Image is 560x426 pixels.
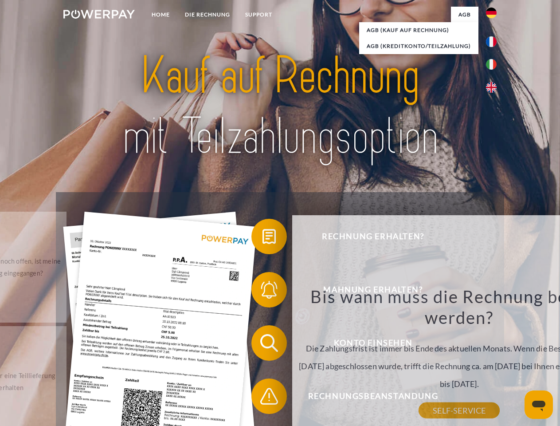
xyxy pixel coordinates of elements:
button: Rechnungsbeanstandung [251,379,482,414]
a: DIE RECHNUNG [177,7,238,23]
a: SUPPORT [238,7,280,23]
iframe: Schaltfläche zum Öffnen des Messaging-Fensters [525,390,553,419]
a: AGB (Kauf auf Rechnung) [359,22,478,38]
img: it [486,59,497,70]
img: de [486,8,497,18]
a: SELF-SERVICE [419,402,500,418]
a: AGB (Kreditkonto/Teilzahlung) [359,38,478,54]
img: qb_bell.svg [258,279,280,301]
a: Home [144,7,177,23]
a: agb [451,7,478,23]
img: en [486,82,497,93]
img: qb_search.svg [258,332,280,354]
button: Konto einsehen [251,325,482,361]
img: title-powerpay_de.svg [85,43,475,170]
img: qb_warning.svg [258,385,280,407]
img: logo-powerpay-white.svg [63,10,135,19]
img: fr [486,36,497,47]
img: qb_bill.svg [258,225,280,248]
